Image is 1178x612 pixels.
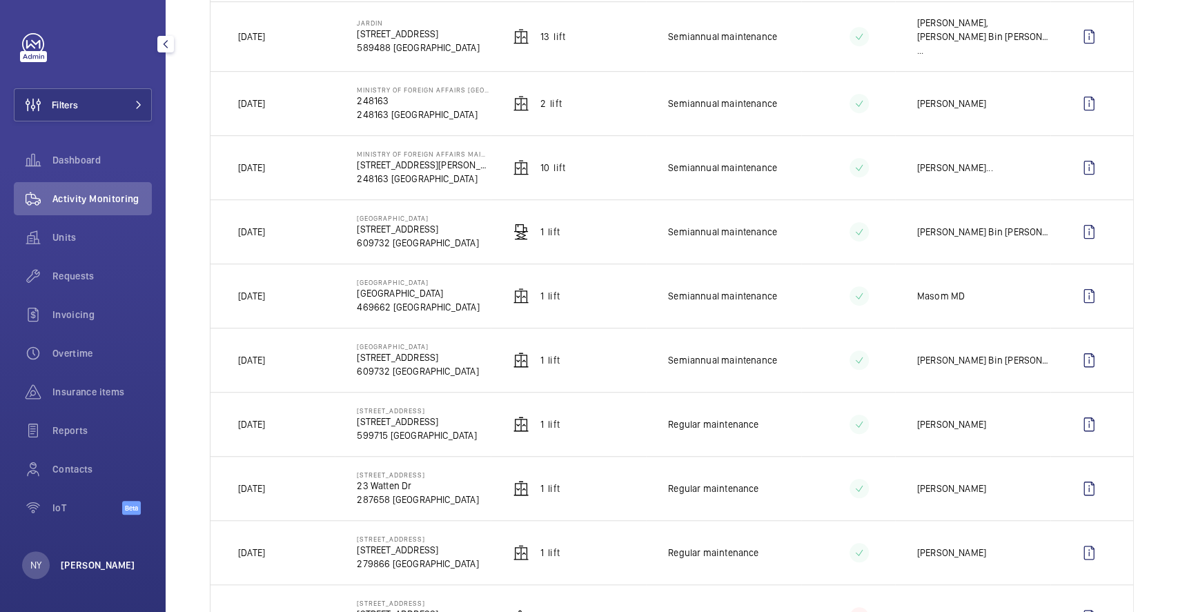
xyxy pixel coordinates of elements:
[513,224,529,240] img: freight_elevator.svg
[238,353,265,367] p: [DATE]
[357,278,479,286] p: [GEOGRAPHIC_DATA]
[52,346,152,360] span: Overtime
[357,172,490,186] p: 248163 [GEOGRAPHIC_DATA]
[513,480,529,497] img: elevator.svg
[52,153,152,167] span: Dashboard
[513,28,529,45] img: elevator.svg
[238,161,265,175] p: [DATE]
[357,428,476,442] p: 599715 [GEOGRAPHIC_DATA]
[668,289,777,303] p: Semiannual maintenance
[917,97,986,110] p: [PERSON_NAME]
[357,364,478,378] p: 609732 [GEOGRAPHIC_DATA]
[52,269,152,283] span: Requests
[668,353,777,367] p: Semiannual maintenance
[513,416,529,433] img: elevator.svg
[238,97,265,110] p: [DATE]
[917,353,1050,367] p: [PERSON_NAME] Bin [PERSON_NAME]
[357,300,479,314] p: 469662 [GEOGRAPHIC_DATA]
[917,16,1050,57] div: ...
[357,222,478,236] p: [STREET_ADDRESS]
[357,471,478,479] p: [STREET_ADDRESS]
[540,417,560,431] p: 1 Lift
[357,41,479,55] p: 589488 [GEOGRAPHIC_DATA]
[357,543,478,557] p: [STREET_ADDRESS]
[357,19,479,27] p: Jardin
[668,225,777,239] p: Semiannual maintenance
[540,289,560,303] p: 1 Lift
[357,236,478,250] p: 609732 [GEOGRAPHIC_DATA]
[30,558,41,572] p: NY
[917,161,993,175] div: ...
[52,230,152,244] span: Units
[357,86,490,94] p: Ministry of Foreign Affairs [GEOGRAPHIC_DATA]
[52,308,152,322] span: Invoicing
[917,546,986,560] p: [PERSON_NAME]
[357,599,477,607] p: [STREET_ADDRESS]
[52,424,152,437] span: Reports
[357,342,478,351] p: [GEOGRAPHIC_DATA]
[357,27,479,41] p: [STREET_ADDRESS]
[238,30,265,43] p: [DATE]
[52,385,152,399] span: Insurance items
[540,97,562,110] p: 2 Lift
[357,493,478,506] p: 287658 [GEOGRAPHIC_DATA]
[668,417,758,431] p: Regular maintenance
[357,94,490,108] p: 248163
[52,98,78,112] span: Filters
[357,108,490,121] p: 248163 [GEOGRAPHIC_DATA]
[668,30,777,43] p: Semiannual maintenance
[61,558,135,572] p: [PERSON_NAME]
[357,158,490,172] p: [STREET_ADDRESS][PERSON_NAME]
[668,482,758,495] p: Regular maintenance
[357,214,478,222] p: [GEOGRAPHIC_DATA]
[540,30,565,43] p: 13 Lift
[917,289,965,303] p: Masom MD
[238,546,265,560] p: [DATE]
[513,288,529,304] img: elevator.svg
[917,482,986,495] p: [PERSON_NAME]
[52,192,152,206] span: Activity Monitoring
[122,501,141,515] span: Beta
[357,479,478,493] p: 23 Watten Dr
[513,544,529,561] img: elevator.svg
[357,557,478,571] p: 279866 [GEOGRAPHIC_DATA]
[540,353,560,367] p: 1 Lift
[540,161,565,175] p: 10 Lift
[238,225,265,239] p: [DATE]
[917,16,989,30] p: [PERSON_NAME] ,
[917,30,1050,43] p: [PERSON_NAME] Bin [PERSON_NAME]
[917,417,986,431] p: [PERSON_NAME]
[917,161,986,175] p: [PERSON_NAME]
[513,95,529,112] img: elevator.svg
[540,482,560,495] p: 1 Lift
[540,225,560,239] p: 1 Lift
[917,225,1050,239] p: [PERSON_NAME] Bin [PERSON_NAME]
[52,462,152,476] span: Contacts
[238,482,265,495] p: [DATE]
[357,415,476,428] p: [STREET_ADDRESS]
[357,406,476,415] p: [STREET_ADDRESS]
[513,352,529,368] img: elevator.svg
[238,289,265,303] p: [DATE]
[668,546,758,560] p: Regular maintenance
[513,159,529,176] img: elevator.svg
[540,546,560,560] p: 1 Lift
[668,161,777,175] p: Semiannual maintenance
[668,97,777,110] p: Semiannual maintenance
[357,150,490,158] p: Ministry of Foreign Affairs Main Building
[357,535,478,543] p: [STREET_ADDRESS]
[14,88,152,121] button: Filters
[357,286,479,300] p: [GEOGRAPHIC_DATA]
[52,501,122,515] span: IoT
[357,351,478,364] p: [STREET_ADDRESS]
[238,417,265,431] p: [DATE]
